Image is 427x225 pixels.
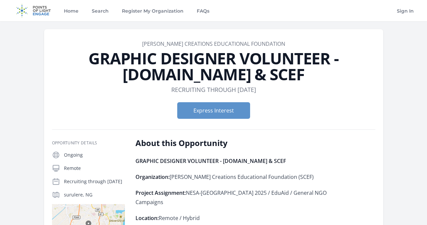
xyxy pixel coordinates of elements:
[64,191,125,198] p: surulere, NG
[52,140,125,146] h3: Opportunity Details
[135,138,329,148] h2: About this Opportunity
[135,157,286,165] strong: GRAPHIC DESIGNER VOLUNTEER - [DOMAIN_NAME] & SCEF
[171,85,256,94] dd: Recruiting through [DATE]
[52,50,375,82] h1: GRAPHIC DESIGNER VOLUNTEER - [DOMAIN_NAME] & SCEF
[64,165,125,172] p: Remote
[135,172,329,182] p: [PERSON_NAME] Creations Educational Foundation (SCEF)
[135,188,329,207] p: NESA-[GEOGRAPHIC_DATA] 2025 / EduAid / General NGO Campaigns
[135,189,186,196] strong: Project Assignment:
[135,213,329,223] p: Remote / Hybrid
[142,40,285,47] a: [PERSON_NAME] Creations Educational Foundation
[64,178,125,185] p: Recruiting through [DATE]
[135,173,170,181] strong: Organization:
[64,152,125,158] p: Ongoing
[177,102,250,119] button: Express Interest
[135,214,159,222] strong: Location:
